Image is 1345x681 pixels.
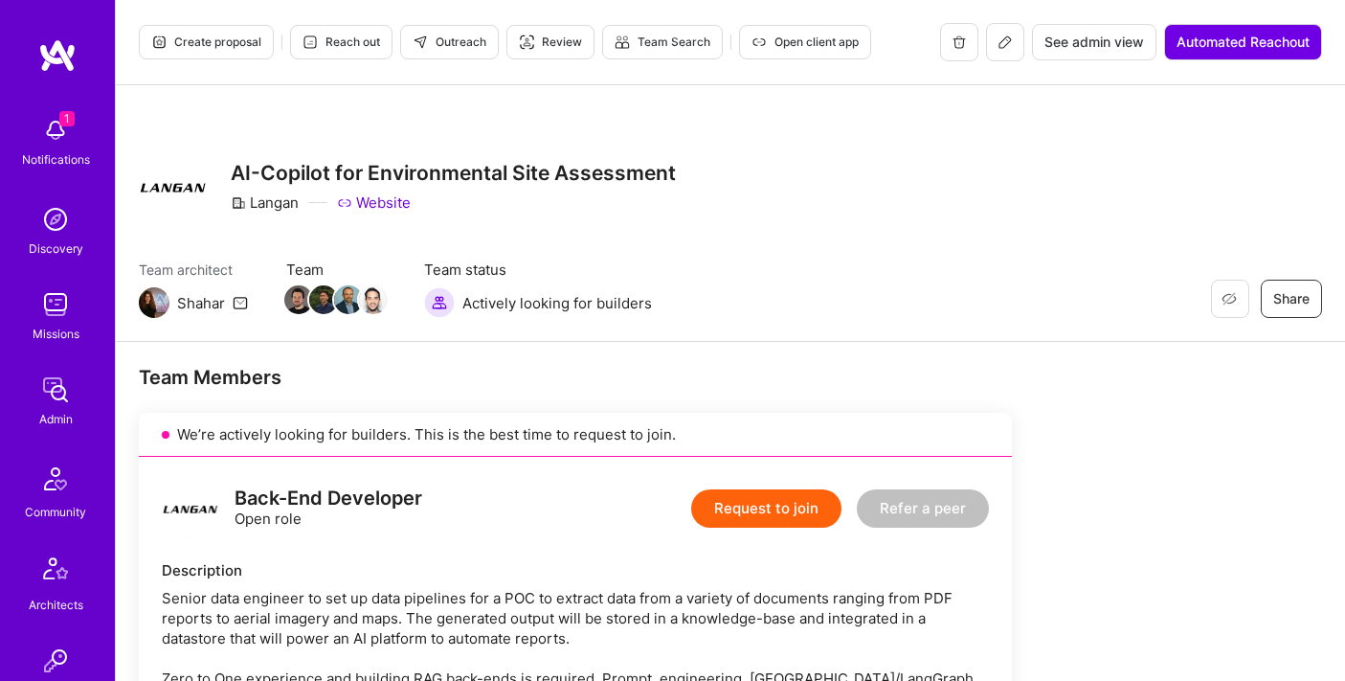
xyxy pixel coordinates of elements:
span: Automated Reachout [1177,33,1310,52]
img: Team Member Avatar [284,285,313,314]
i: icon Proposal [151,34,167,50]
img: admin teamwork [36,371,75,409]
button: Request to join [691,489,841,528]
div: We’re actively looking for builders. This is the best time to request to join. [139,413,1012,457]
div: Team Members [139,365,1012,390]
h3: AI-Copilot for Environmental Site Assessment [231,161,676,185]
img: Team Architect [139,287,169,318]
img: discovery [36,200,75,238]
span: Share [1273,289,1310,308]
a: Team Member Avatar [361,284,386,316]
i: icon Mail [233,295,248,310]
span: Outreach [413,34,486,51]
span: Team status [424,260,652,280]
div: Back-End Developer [235,488,422,509]
button: Refer a peer [857,489,989,528]
span: 1 [59,111,75,126]
div: Open role [235,488,422,529]
img: logo [38,38,77,73]
div: Architects [29,595,83,615]
span: See admin view [1044,33,1144,52]
img: Invite [36,642,75,680]
span: Open client app [751,34,859,51]
a: Team Member Avatar [286,284,311,316]
button: Open client app [739,25,871,59]
img: teamwork [36,285,75,324]
img: Company Logo [139,152,208,221]
button: Reach out [290,25,392,59]
span: Team Search [615,34,710,51]
img: Actively looking for builders [424,287,455,318]
i: icon Targeter [519,34,534,50]
button: See admin view [1032,24,1156,60]
i: icon EyeClosed [1222,291,1237,306]
button: Team Search [602,25,723,59]
span: Team [286,260,386,280]
i: icon CompanyGray [231,195,246,211]
span: Review [519,34,582,51]
img: Team Member Avatar [309,285,338,314]
img: Architects [33,549,78,595]
div: Notifications [22,149,90,170]
span: Team architect [139,260,248,280]
div: Discovery [29,238,83,259]
span: Reach out [303,34,380,51]
button: Review [506,25,594,59]
a: Team Member Avatar [336,284,361,316]
div: Admin [39,409,73,429]
div: Langan [231,193,299,213]
img: Team Member Avatar [334,285,363,314]
img: Community [33,456,78,502]
img: Team Member Avatar [359,285,388,314]
img: bell [36,111,75,149]
button: Create proposal [139,25,274,59]
div: Shahar [177,293,225,313]
button: Share [1261,280,1322,318]
img: logo [162,480,219,537]
button: Outreach [400,25,499,59]
button: Automated Reachout [1164,24,1322,60]
span: Create proposal [151,34,261,51]
div: Description [162,560,989,580]
a: Website [337,193,411,213]
div: Community [25,502,86,522]
div: Missions [33,324,79,344]
a: Team Member Avatar [311,284,336,316]
span: Actively looking for builders [462,293,652,313]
